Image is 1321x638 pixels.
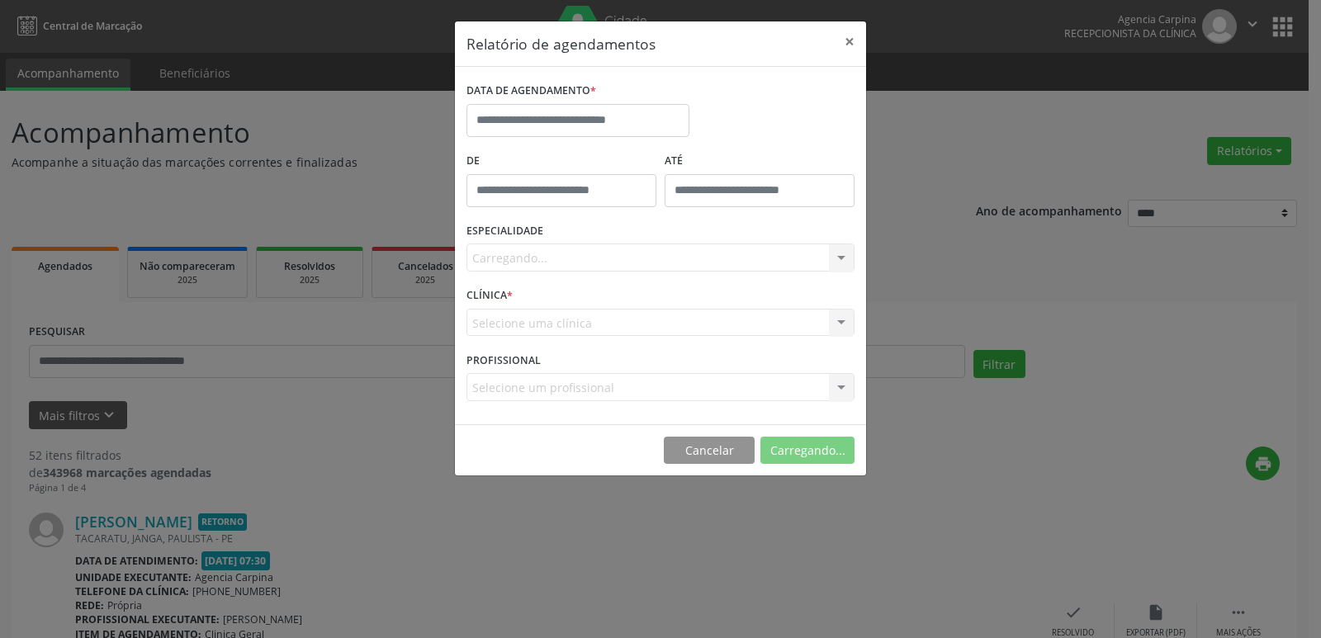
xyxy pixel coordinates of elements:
[760,437,855,465] button: Carregando...
[664,437,755,465] button: Cancelar
[466,347,541,373] label: PROFISSIONAL
[833,21,866,62] button: Close
[466,283,513,309] label: CLÍNICA
[466,33,656,54] h5: Relatório de agendamentos
[466,219,543,244] label: ESPECIALIDADE
[665,149,855,174] label: ATÉ
[466,149,656,174] label: De
[466,78,596,104] label: DATA DE AGENDAMENTO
